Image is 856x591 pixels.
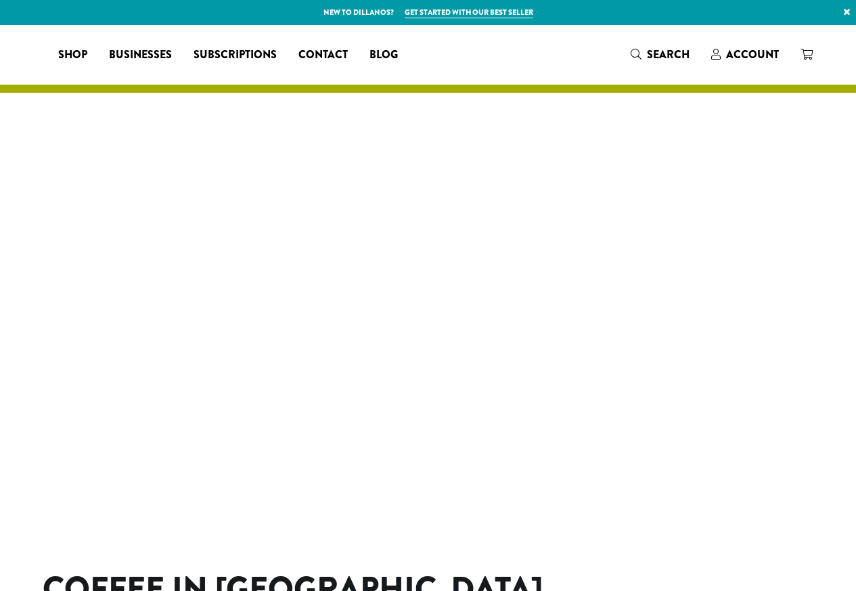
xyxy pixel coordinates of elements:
[109,47,172,64] span: Businesses
[194,47,277,64] span: Subscriptions
[58,47,87,64] span: Shop
[726,47,779,62] span: Account
[47,44,98,66] a: Shop
[298,47,348,64] span: Contact
[405,7,533,18] a: Get started with our best seller
[369,47,398,64] span: Blog
[647,47,690,62] span: Search
[620,43,700,66] a: Search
